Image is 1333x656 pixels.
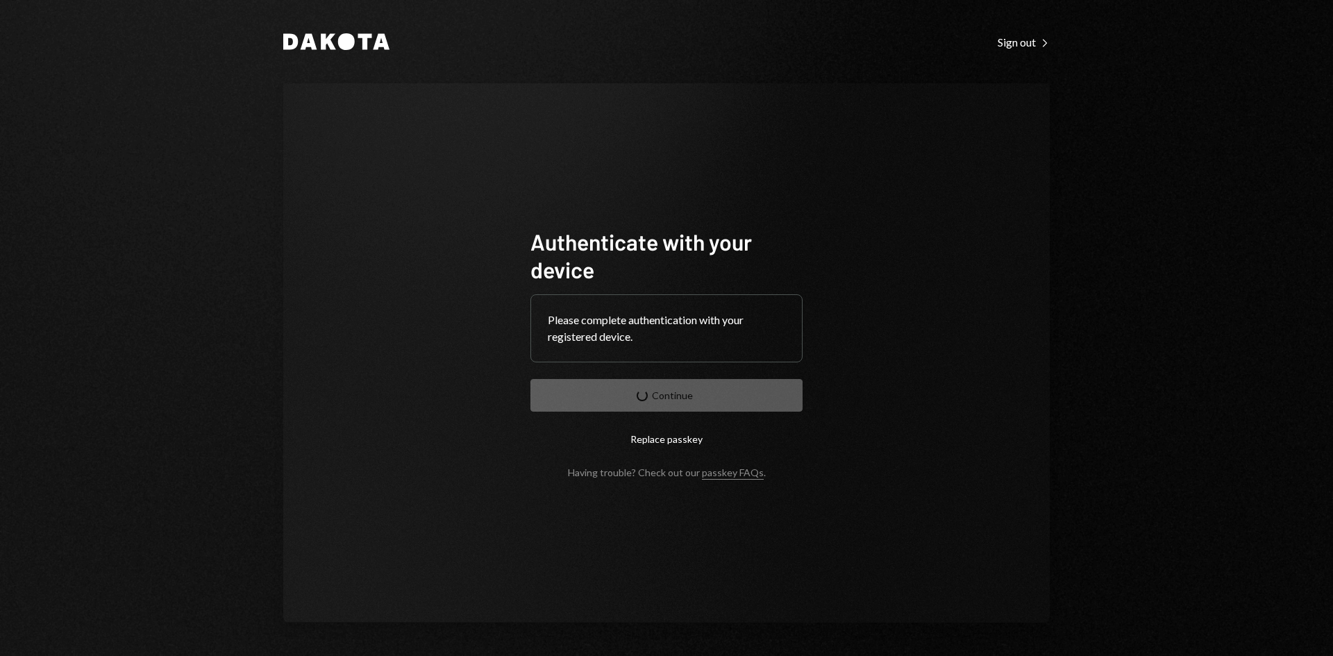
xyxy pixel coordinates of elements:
[998,34,1050,49] a: Sign out
[530,228,803,283] h1: Authenticate with your device
[548,312,785,345] div: Please complete authentication with your registered device.
[702,466,764,480] a: passkey FAQs
[998,35,1050,49] div: Sign out
[568,466,766,478] div: Having trouble? Check out our .
[530,423,803,455] button: Replace passkey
